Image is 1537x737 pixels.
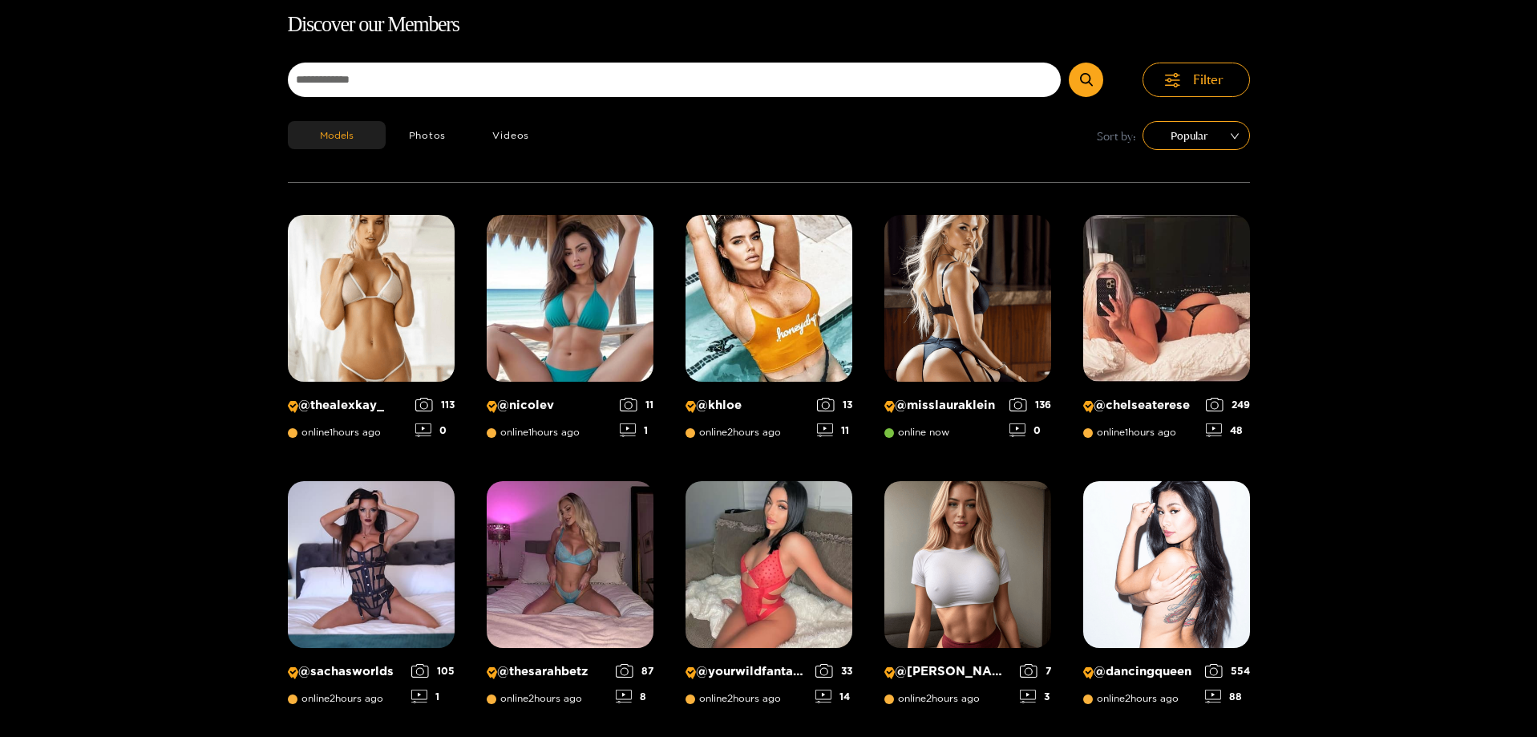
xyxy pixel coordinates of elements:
p: @ yourwildfantasyy69 [686,664,807,679]
div: 113 [415,398,455,411]
div: 8 [616,690,653,703]
p: @ nicolev [487,398,612,413]
span: online 1 hours ago [487,427,580,438]
img: Creator Profile Image: thesarahbetz [487,481,653,648]
p: @ [PERSON_NAME] [884,664,1012,679]
span: Sort by: [1097,127,1136,145]
img: Creator Profile Image: thealexkay_ [288,215,455,382]
div: 249 [1206,398,1250,411]
div: 0 [415,423,455,437]
img: Creator Profile Image: chelseaterese [1083,215,1250,382]
p: @ misslauraklein [884,398,1001,413]
div: 554 [1205,664,1250,678]
div: 1 [620,423,653,437]
div: 1 [411,690,455,703]
div: 136 [1009,398,1051,411]
div: 11 [620,398,653,411]
a: Creator Profile Image: thealexkay_@thealexkay_online1hours ago1130 [288,215,455,449]
span: online 2 hours ago [884,693,980,704]
a: Creator Profile Image: sachasworlds@sachasworldsonline2hours ago1051 [288,481,455,715]
div: 87 [616,664,653,678]
span: online now [884,427,949,438]
div: 14 [815,690,852,703]
span: Popular [1155,124,1238,148]
a: Creator Profile Image: misslauraklein@misslaurakleinonline now1360 [884,215,1051,449]
a: Creator Profile Image: michelle@[PERSON_NAME]online2hours ago73 [884,481,1051,715]
span: online 2 hours ago [686,693,781,704]
a: Creator Profile Image: yourwildfantasyy69@yourwildfantasyy69online2hours ago3314 [686,481,852,715]
button: Filter [1143,63,1250,97]
span: online 2 hours ago [487,693,582,704]
button: Photos [386,121,470,149]
span: Filter [1193,71,1224,89]
a: Creator Profile Image: chelseaterese@chelseatereseonline1hours ago24948 [1083,215,1250,449]
img: Creator Profile Image: nicolev [487,215,653,382]
p: @ thesarahbetz [487,664,608,679]
img: Creator Profile Image: sachasworlds [288,481,455,648]
span: online 2 hours ago [288,693,383,704]
p: @ chelseaterese [1083,398,1198,413]
p: @ sachasworlds [288,664,403,679]
span: online 1 hours ago [1083,427,1176,438]
h1: Discover our Members [288,8,1250,42]
div: 3 [1020,690,1051,703]
p: @ thealexkay_ [288,398,407,413]
a: Creator Profile Image: nicolev@nicolevonline1hours ago111 [487,215,653,449]
div: 33 [815,664,852,678]
button: Videos [469,121,552,149]
div: 105 [411,664,455,678]
p: @ khloe [686,398,809,413]
button: Submit Search [1069,63,1103,97]
div: 11 [817,423,852,437]
span: online 2 hours ago [686,427,781,438]
p: @ dancingqueen [1083,664,1197,679]
img: Creator Profile Image: misslauraklein [884,215,1051,382]
span: online 1 hours ago [288,427,381,438]
img: Creator Profile Image: michelle [884,481,1051,648]
button: Models [288,121,386,149]
div: 0 [1009,423,1051,437]
a: Creator Profile Image: dancingqueen@dancingqueenonline2hours ago55488 [1083,481,1250,715]
div: 88 [1205,690,1250,703]
img: Creator Profile Image: khloe [686,215,852,382]
span: online 2 hours ago [1083,693,1179,704]
div: 48 [1206,423,1250,437]
div: 13 [817,398,852,411]
img: Creator Profile Image: dancingqueen [1083,481,1250,648]
div: sort [1143,121,1250,150]
a: Creator Profile Image: khloe@khloeonline2hours ago1311 [686,215,852,449]
img: Creator Profile Image: yourwildfantasyy69 [686,481,852,648]
div: 7 [1020,664,1051,678]
a: Creator Profile Image: thesarahbetz@thesarahbetzonline2hours ago878 [487,481,653,715]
